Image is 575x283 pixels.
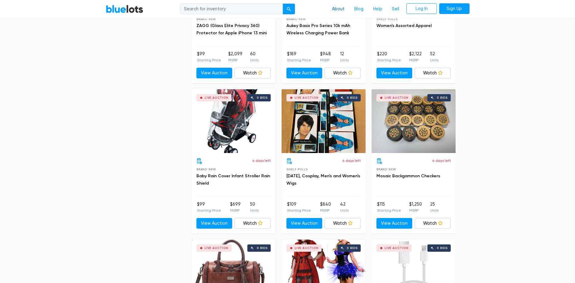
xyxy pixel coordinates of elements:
a: View Auction [196,68,232,79]
a: Baby Rain Cover Infant Stroller Rain Shield [196,173,270,186]
div: Live Auction [295,247,319,250]
li: $109 [287,201,311,213]
span: Brand New [196,168,216,171]
span: Shelf Pulls [376,17,398,21]
span: Shelf Pulls [286,168,308,171]
a: About [327,3,349,15]
span: Brand New [286,17,306,21]
a: Sell [387,3,404,15]
a: Watch [325,218,361,229]
li: 60 [250,51,259,63]
a: Watch [415,68,451,79]
li: $2,122 [409,51,422,63]
a: BlueLots [106,5,143,13]
li: $99 [197,51,221,63]
li: $948 [320,51,331,63]
div: 0 bids [347,96,358,99]
a: Blog [349,3,368,15]
li: $99 [197,201,221,213]
div: 0 bids [257,96,268,99]
li: 52 [430,51,439,63]
a: Aukey Basix Pro Series 10k mAh Wireless Charging Power Bank [286,23,350,36]
a: Live Auction 0 bids [192,89,276,153]
a: Mosaic Backgammon Checkers [376,173,440,179]
a: Watch [235,68,271,79]
a: Watch [325,68,361,79]
p: Starting Price [287,57,311,63]
p: MSRP [320,208,331,213]
p: 4 days left [432,158,451,163]
p: Starting Price [197,208,221,213]
p: 4 days left [342,158,361,163]
div: Live Auction [295,96,319,99]
a: Watch [235,218,271,229]
div: Live Auction [385,96,409,99]
li: $2,099 [228,51,242,63]
div: 0 bids [257,247,268,250]
p: MSRP [228,57,242,63]
a: View Auction [286,218,323,229]
a: [DATE], Cosplay, Men's and Women's Wigs [286,173,360,186]
p: Starting Price [377,208,401,213]
p: Units [340,208,349,213]
p: Units [430,208,439,213]
input: Search for inventory [180,4,283,15]
div: Live Auction [205,96,229,99]
li: $1,250 [409,201,422,213]
li: $699 [230,201,241,213]
span: Brand New [196,17,216,21]
p: Units [250,208,259,213]
li: 42 [340,201,349,213]
a: Women's Assorted Apparel [376,23,432,28]
a: View Auction [286,68,323,79]
a: View Auction [376,218,413,229]
p: MSRP [409,208,422,213]
div: 0 bids [347,247,358,250]
p: 4 days left [252,158,271,163]
a: Help [368,3,387,15]
div: Live Auction [385,247,409,250]
p: MSRP [230,208,241,213]
p: Starting Price [377,57,401,63]
li: $115 [377,201,401,213]
li: $189 [287,51,311,63]
a: Watch [415,218,451,229]
li: 50 [250,201,259,213]
a: ZAGG (Glass Elite Privacy 360) Protector for Apple iPhone 13 mini [196,23,267,36]
p: Starting Price [287,208,311,213]
li: 25 [430,201,439,213]
p: Units [250,57,259,63]
div: 0 bids [437,96,448,99]
p: MSRP [320,57,331,63]
a: View Auction [376,68,413,79]
a: Live Auction 0 bids [282,89,366,153]
span: Brand New [376,168,396,171]
p: MSRP [409,57,422,63]
div: 0 bids [437,247,448,250]
a: View Auction [196,218,232,229]
p: Units [340,57,349,63]
p: Starting Price [197,57,221,63]
a: Live Auction 0 bids [372,89,456,153]
a: Log In [406,3,437,14]
p: Units [430,57,439,63]
div: Live Auction [205,247,229,250]
li: $220 [377,51,401,63]
a: Sign Up [439,3,470,14]
li: $840 [320,201,331,213]
li: 12 [340,51,349,63]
